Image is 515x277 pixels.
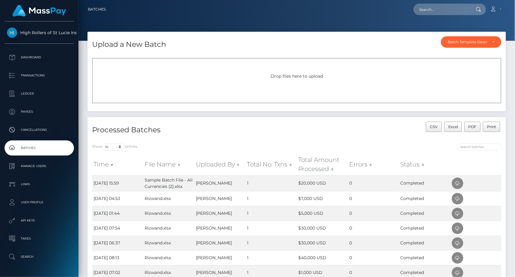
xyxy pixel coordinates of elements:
[348,175,399,191] td: 0
[458,143,501,150] input: Search batches
[297,221,348,236] td: $30,000 USD
[143,175,195,191] td: Sample Batch File - All Currencies (2).xlsx
[7,53,72,62] p: Dashboard
[92,236,143,250] td: [DATE] 06:37
[102,143,125,150] select: Showentries
[92,125,292,135] h4: Processed Batches
[246,206,297,221] td: 1
[143,250,195,265] td: Rizwand.xlsx
[399,154,450,175] th: Status: activate to sort column ascending
[469,124,477,129] span: PDF
[5,231,74,246] a: Taxes
[92,39,166,50] h4: Upload a New Batch
[399,250,450,265] td: Completed
[448,124,458,129] span: Excel
[348,236,399,250] td: 0
[297,154,348,175] th: Total Amount Processed: activate to sort column ascending
[143,191,195,206] td: Rizwand.xlsx
[7,252,72,261] p: Search
[430,124,438,129] span: CSV
[7,107,72,116] p: Payees
[465,122,481,132] button: PDF
[7,89,72,98] p: Ledger
[92,143,137,150] label: Show entries
[7,162,72,171] p: Manage Users
[194,154,246,175] th: Uploaded By: activate to sort column ascending
[194,236,246,250] td: [PERSON_NAME]
[246,221,297,236] td: 1
[348,250,399,265] td: 0
[487,124,496,129] span: Print
[88,3,106,16] a: Batches
[92,206,143,221] td: [DATE] 01:44
[5,104,74,119] a: Payees
[7,27,17,38] img: High Rollers of St Lucie Inc
[246,250,297,265] td: 1
[414,4,470,15] input: Search...
[194,175,246,191] td: [PERSON_NAME]
[92,250,143,265] td: [DATE] 08:13
[92,175,143,191] td: [DATE] 15:59
[92,221,143,236] td: [DATE] 07:54
[143,206,195,221] td: Rizwand.xlsx
[399,236,450,250] td: Completed
[246,175,297,191] td: 1
[7,125,72,134] p: Cancellations
[297,175,348,191] td: $20,000 USD
[246,191,297,206] td: 1
[441,36,501,48] button: Batch Template Download
[246,154,297,175] th: Total No. Txns: activate to sort column ascending
[7,71,72,80] p: Transactions
[270,73,323,79] span: Drop files here to upload
[399,221,450,236] td: Completed
[7,180,72,189] p: Links
[92,191,143,206] td: [DATE] 04:53
[297,236,348,250] td: $30,000 USD
[5,140,74,156] a: Batches
[5,213,74,228] a: API Keys
[143,221,195,236] td: Rizwand.xlsx
[7,216,72,225] p: API Keys
[5,86,74,101] a: Ledger
[348,221,399,236] td: 0
[143,154,195,175] th: File Name: activate to sort column ascending
[5,195,74,210] a: User Profile
[194,221,246,236] td: [PERSON_NAME]
[5,249,74,264] a: Search
[483,122,500,132] button: Print
[194,191,246,206] td: [PERSON_NAME]
[194,206,246,221] td: [PERSON_NAME]
[92,154,143,175] th: Time: activate to sort column ascending
[297,206,348,221] td: $5,000 USD
[7,234,72,243] p: Taxes
[348,191,399,206] td: 0
[7,143,72,153] p: Batches
[5,177,74,192] a: Links
[426,122,442,132] button: CSV
[297,250,348,265] td: $40,000 USD
[399,206,450,221] td: Completed
[5,122,74,137] a: Cancellations
[348,154,399,175] th: Errors: activate to sort column ascending
[5,30,74,35] span: High Rollers of St Lucie Inc
[5,159,74,174] a: Manage Users
[444,122,462,132] button: Excel
[143,236,195,250] td: Rizwand.xlsx
[399,191,450,206] td: Completed
[297,191,348,206] td: $7,000 USD
[5,50,74,65] a: Dashboard
[12,5,66,17] img: MassPay Logo
[194,250,246,265] td: [PERSON_NAME]
[399,175,450,191] td: Completed
[7,198,72,207] p: User Profile
[5,68,74,83] a: Transactions
[348,206,399,221] td: 0
[246,236,297,250] td: 1
[448,40,488,44] div: Batch Template Download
